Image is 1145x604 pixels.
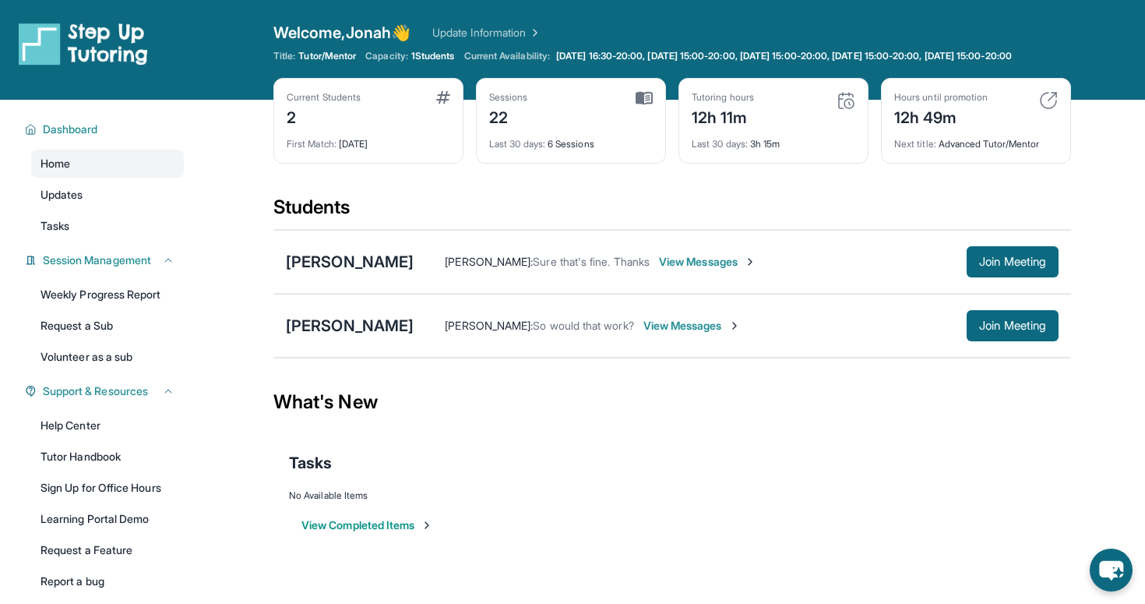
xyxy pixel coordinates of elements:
span: Support & Resources [43,383,148,399]
a: Volunteer as a sub [31,343,184,371]
div: [PERSON_NAME] [286,251,414,273]
button: Join Meeting [967,246,1059,277]
img: card [436,91,450,104]
a: Weekly Progress Report [31,281,184,309]
img: logo [19,22,148,65]
span: Join Meeting [979,321,1046,330]
button: Join Meeting [967,310,1059,341]
div: Hours until promotion [894,91,988,104]
span: Sure that's fine. Thanks [533,255,650,268]
a: Learning Portal Demo [31,505,184,533]
span: View Messages [643,318,741,334]
span: 1 Students [411,50,455,62]
span: Join Meeting [979,257,1046,267]
img: card [636,91,653,105]
img: Chevron Right [526,25,541,41]
div: Tutoring hours [692,91,754,104]
span: Updates [41,187,83,203]
div: What's New [273,368,1071,436]
a: Help Center [31,411,184,440]
div: [PERSON_NAME] [286,315,414,337]
div: 12h 11m [692,104,754,129]
span: Last 30 days : [692,138,748,150]
span: First Match : [287,138,336,150]
div: Current Students [287,91,361,104]
img: card [1039,91,1058,110]
span: [PERSON_NAME] : [445,255,533,268]
span: [PERSON_NAME] : [445,319,533,332]
button: Dashboard [37,122,174,137]
a: Request a Sub [31,312,184,340]
div: Sessions [489,91,528,104]
a: Tasks [31,212,184,240]
a: Tutor Handbook [31,443,184,471]
span: So would that work? [533,319,633,332]
span: Tutor/Mentor [298,50,356,62]
span: View Messages [659,254,756,270]
span: Last 30 days : [489,138,545,150]
div: 12h 49m [894,104,988,129]
a: Update Information [432,25,541,41]
a: [DATE] 16:30-20:00, [DATE] 15:00-20:00, [DATE] 15:00-20:00, [DATE] 15:00-20:00, [DATE] 15:00-20:00 [553,50,1015,62]
button: Session Management [37,253,174,268]
button: View Completed Items [301,517,433,533]
span: Capacity: [365,50,408,62]
div: [DATE] [287,129,450,150]
a: Request a Feature [31,536,184,564]
div: 3h 15m [692,129,855,150]
div: Students [273,195,1071,229]
button: chat-button [1090,549,1133,592]
a: Report a bug [31,567,184,595]
a: Updates [31,181,184,209]
img: Chevron-Right [728,320,741,332]
div: 22 [489,104,528,129]
img: card [837,91,855,110]
a: Sign Up for Office Hours [31,474,184,502]
div: No Available Items [289,489,1055,502]
span: Next title : [894,138,936,150]
div: 2 [287,104,361,129]
a: Home [31,150,184,178]
span: Dashboard [43,122,98,137]
span: Tasks [41,218,69,234]
span: Current Availability: [464,50,550,62]
span: Title: [273,50,295,62]
span: Tasks [289,452,332,474]
div: 6 Sessions [489,129,653,150]
span: Session Management [43,253,151,268]
img: Chevron-Right [744,256,756,268]
span: Home [41,156,70,171]
span: [DATE] 16:30-20:00, [DATE] 15:00-20:00, [DATE] 15:00-20:00, [DATE] 15:00-20:00, [DATE] 15:00-20:00 [556,50,1012,62]
span: Welcome, Jonah 👋 [273,22,410,44]
div: Advanced Tutor/Mentor [894,129,1058,150]
button: Support & Resources [37,383,174,399]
